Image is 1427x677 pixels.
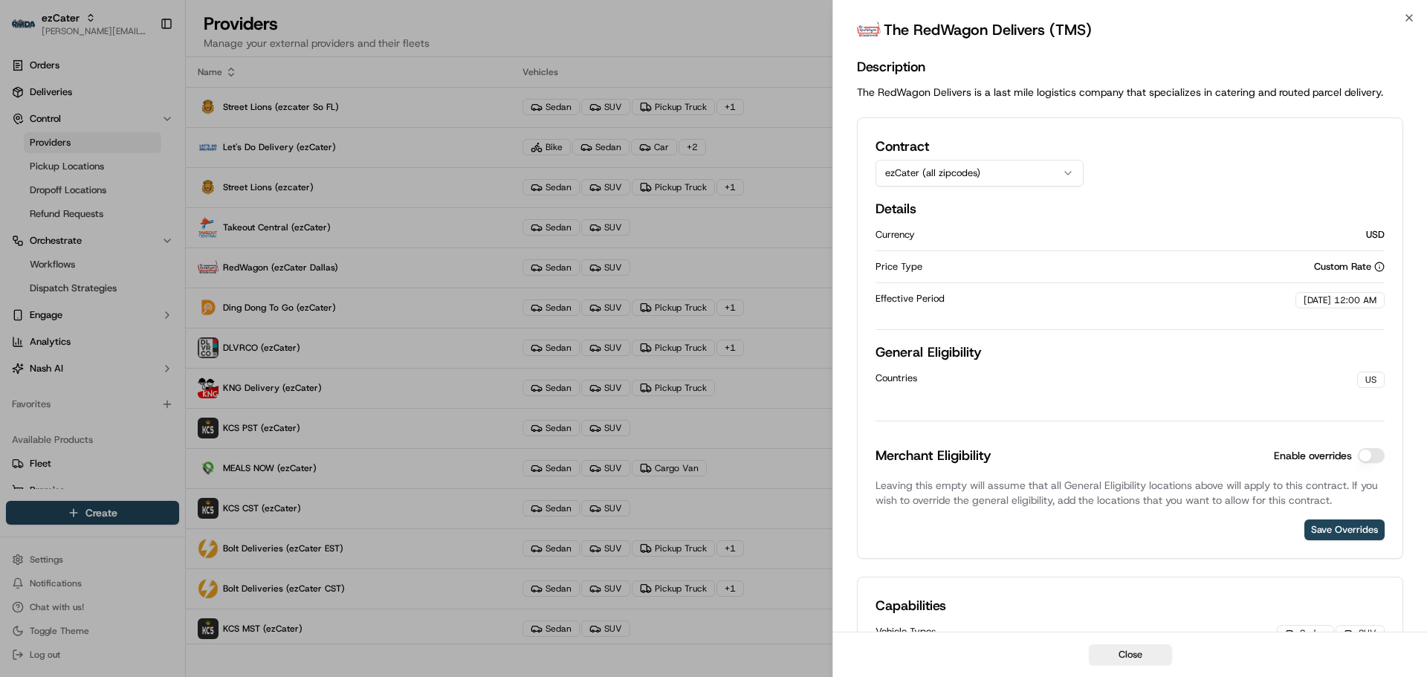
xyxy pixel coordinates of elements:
[1089,644,1172,665] button: Close
[876,136,1084,157] h2: Contract
[857,18,881,42] img: time_to_eat_nevada_logo
[1304,519,1385,540] button: Save Overrides
[1295,292,1385,308] div: [DATE] 12:00 AM
[876,478,1385,508] p: Leaving this empty will assume that all General Eligibility locations above will apply to this co...
[876,342,1385,363] h2: General Eligibility
[876,260,1314,273] div: Price Type
[1277,625,1334,641] div: Sedan
[876,198,1385,219] h2: Details
[876,292,1295,305] div: Effective Period
[876,445,991,466] h3: Merchant Eligibility
[857,56,1403,77] h2: Description
[1314,260,1385,273] div: Custom Rate
[876,625,1277,638] div: Vehicle Types
[876,595,1385,616] h2: Capabilities
[1274,450,1352,461] label: Enable overrides
[884,19,1092,40] h2: The RedWagon Delivers (TMS)
[1357,372,1385,388] div: US
[1366,228,1385,242] div: USD
[876,372,1357,385] div: Countries
[876,228,1366,242] div: Currency
[1336,625,1385,641] div: SUV
[857,85,1403,100] p: The RedWagon Delivers is a last mile logistics company that specializes in catering and routed pa...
